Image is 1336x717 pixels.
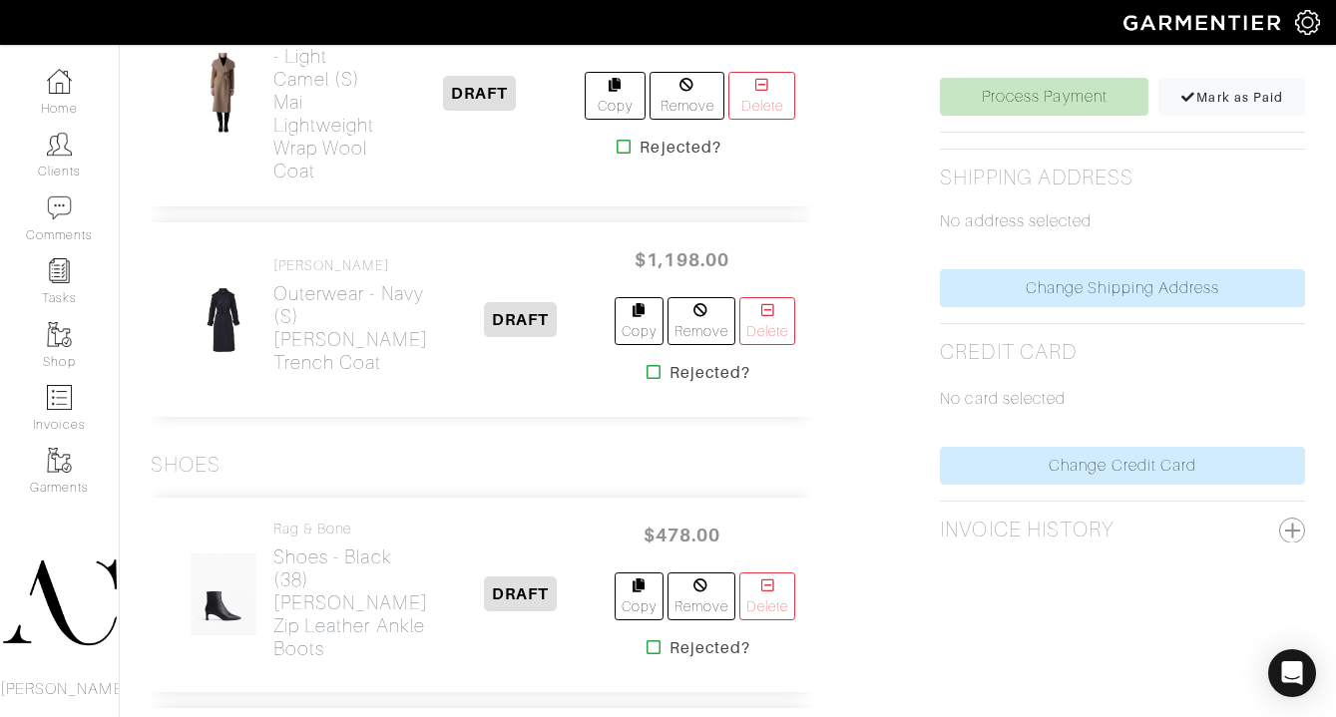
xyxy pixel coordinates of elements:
[668,297,735,345] a: Remove
[47,258,72,283] img: reminder-icon-8004d30b9f0a5d33ae49ab947aed9ed385cf756f9e5892f1edd6e32f2345188e.png
[273,282,428,374] h2: Outerwear - Navy (S) [PERSON_NAME] Trench Coat
[273,257,428,274] h4: [PERSON_NAME]
[940,447,1305,485] a: Change Credit Card
[585,72,646,120] a: Copy
[273,257,428,374] a: [PERSON_NAME] Outerwear - Navy (S)[PERSON_NAME] Trench Coat
[739,572,795,620] a: Delete
[940,340,1077,365] h2: Credit Card
[190,278,256,362] img: ahBvgqDqCPxmqG1RUyuy7gBd
[669,636,750,660] strong: Rejected?
[47,132,72,157] img: clients-icon-6bae9207a08558b7cb47a8932f037763ab4055f8c8b6bfacd5dc20c3e0201464.png
[1113,5,1295,40] img: garmentier-logo-header-white-b43fb05a5012e4ada735d5af1a66efaba907eab6374d6393d1fbf88cb4ef424d.png
[273,22,375,182] h2: Outerwear - Light Camel (S) Mai Lightweight Wrap Wool Coat
[47,69,72,94] img: dashboard-icon-dbcd8f5a0b271acd01030246c82b418ddd0df26cd7fceb0bd07c9910d44c42f6.png
[940,78,1148,116] a: Process Payment
[1180,90,1283,105] span: Mark as Paid
[940,166,1133,190] h2: Shipping Address
[640,136,720,160] strong: Rejected?
[151,453,221,478] h3: Shoes
[940,518,1113,542] h2: Invoice History
[1295,10,1320,35] img: gear-icon-white-bd11855cb880d31180b6d7d6211b90ccbf57a29d726f0c71d8c61bd08dd39cc2.png
[739,297,795,345] a: Delete
[1268,649,1316,697] div: Open Intercom Messenger
[940,387,1305,411] p: No card selected
[940,269,1305,307] a: Change Shipping Address
[273,521,428,538] h4: rag & bone
[669,361,750,385] strong: Rejected?
[190,52,257,136] img: KHyWDv64iymujdMkbqkRbzuj
[623,238,742,281] span: $1,198.00
[443,76,516,111] span: DRAFT
[668,572,735,620] a: Remove
[484,576,557,611] span: DRAFT
[940,209,1305,233] p: No address selected
[615,572,664,620] a: Copy
[273,545,428,660] h2: Shoes - Black (38) [PERSON_NAME] Zip Leather Ankle Boots
[623,514,742,556] span: $478.00
[47,448,72,473] img: garments-icon-b7da505a4dc4fd61783c78ac3ca0ef83fa9d6f193b1c9dc38574b1d14d53ca28.png
[615,297,664,345] a: Copy
[47,385,72,410] img: orders-icon-0abe47150d42831381b5fb84f609e132dff9fe21cb692f30cb5eec754e2cba89.png
[1158,78,1305,116] a: Mark as Paid
[484,302,557,337] span: DRAFT
[190,552,257,636] img: G7K1Z6PhQ5ExxnWm7tDyxv7T
[47,195,72,220] img: comment-icon-a0a6a9ef722e966f86d9cbdc48e553b5cf19dbc54f86b18d962a5391bc8f6eb6.png
[650,72,724,120] a: Remove
[728,72,795,120] a: Delete
[273,521,428,660] a: rag & bone Shoes - Black (38)[PERSON_NAME] Zip Leather Ankle Boots
[47,322,72,347] img: garments-icon-b7da505a4dc4fd61783c78ac3ca0ef83fa9d6f193b1c9dc38574b1d14d53ca28.png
